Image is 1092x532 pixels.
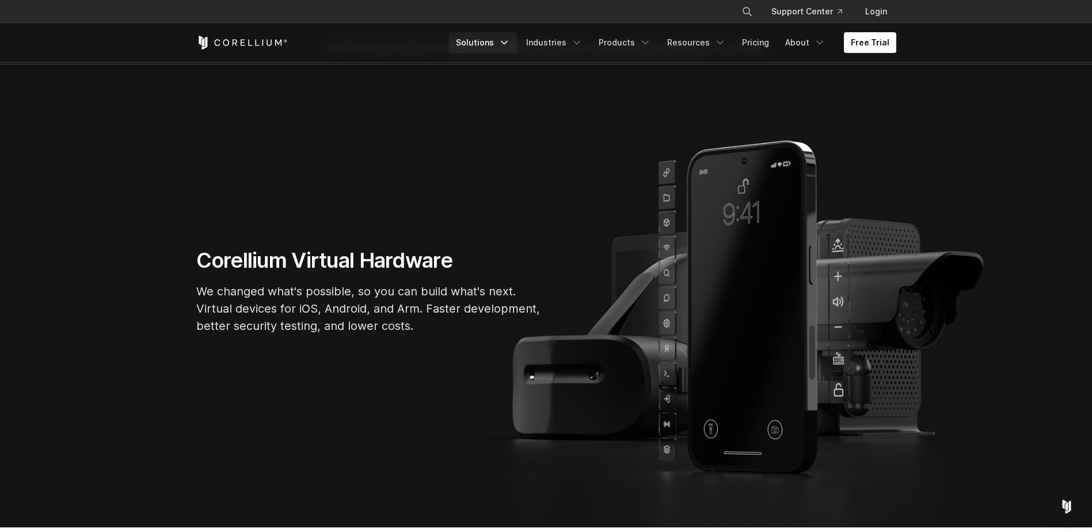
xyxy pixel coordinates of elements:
[856,1,896,22] a: Login
[196,283,542,335] p: We changed what's possible, so you can build what's next. Virtual devices for iOS, Android, and A...
[728,1,896,22] div: Navigation Menu
[1053,493,1080,520] div: Open Intercom Messenger
[735,32,776,53] a: Pricing
[778,32,832,53] a: About
[519,32,589,53] a: Industries
[844,32,896,53] a: Free Trial
[449,32,896,53] div: Navigation Menu
[196,248,542,273] h1: Corellium Virtual Hardware
[660,32,733,53] a: Resources
[196,36,288,50] a: Corellium Home
[737,1,758,22] button: Search
[449,32,517,53] a: Solutions
[592,32,658,53] a: Products
[762,1,851,22] a: Support Center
